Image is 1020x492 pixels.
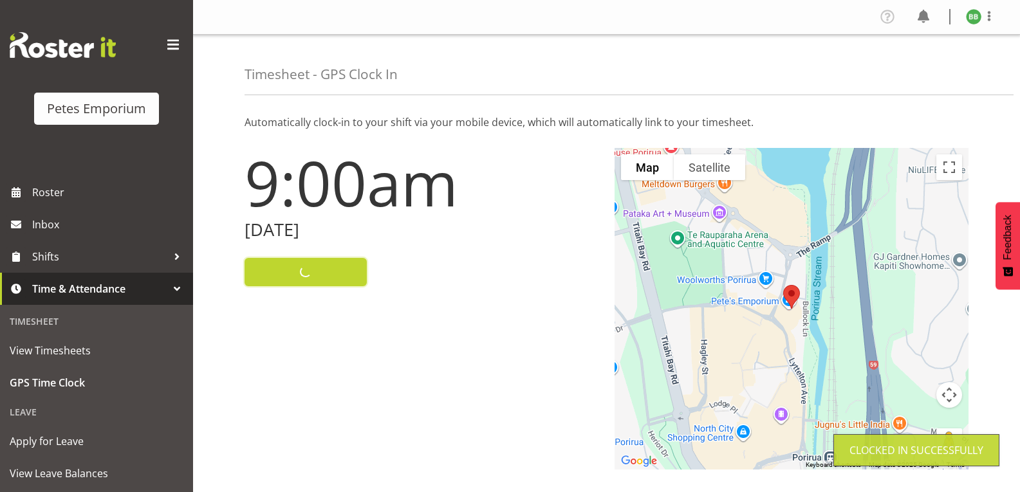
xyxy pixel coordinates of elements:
button: Keyboard shortcuts [806,460,861,469]
button: Show street map [621,154,674,180]
a: Open this area in Google Maps (opens a new window) [618,453,660,469]
a: View Timesheets [3,334,190,367]
a: GPS Time Clock [3,367,190,399]
button: Feedback - Show survey [996,202,1020,289]
button: Drag Pegman onto the map to open Street View [936,428,962,454]
h1: 9:00am [245,148,599,217]
span: Apply for Leave [10,432,183,451]
span: Feedback [1002,215,1014,260]
img: Google [618,453,660,469]
div: Leave [3,399,190,425]
img: Rosterit website logo [10,32,116,58]
span: Roster [32,183,187,202]
div: Petes Emporium [47,99,146,118]
span: GPS Time Clock [10,373,183,392]
button: Toggle fullscreen view [936,154,962,180]
span: Inbox [32,215,187,234]
button: Map camera controls [936,382,962,408]
span: View Leave Balances [10,464,183,483]
span: Shifts [32,247,167,266]
img: beena-bist9974.jpg [966,9,981,24]
div: Timesheet [3,308,190,334]
span: Time & Attendance [32,279,167,298]
a: View Leave Balances [3,457,190,489]
span: View Timesheets [10,341,183,360]
button: Show satellite imagery [674,154,745,180]
h2: [DATE] [245,220,599,240]
a: Apply for Leave [3,425,190,457]
div: Clocked in Successfully [849,442,983,458]
h4: Timesheet - GPS Clock In [245,67,398,82]
p: Automatically clock-in to your shift via your mobile device, which will automatically link to you... [245,114,969,130]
